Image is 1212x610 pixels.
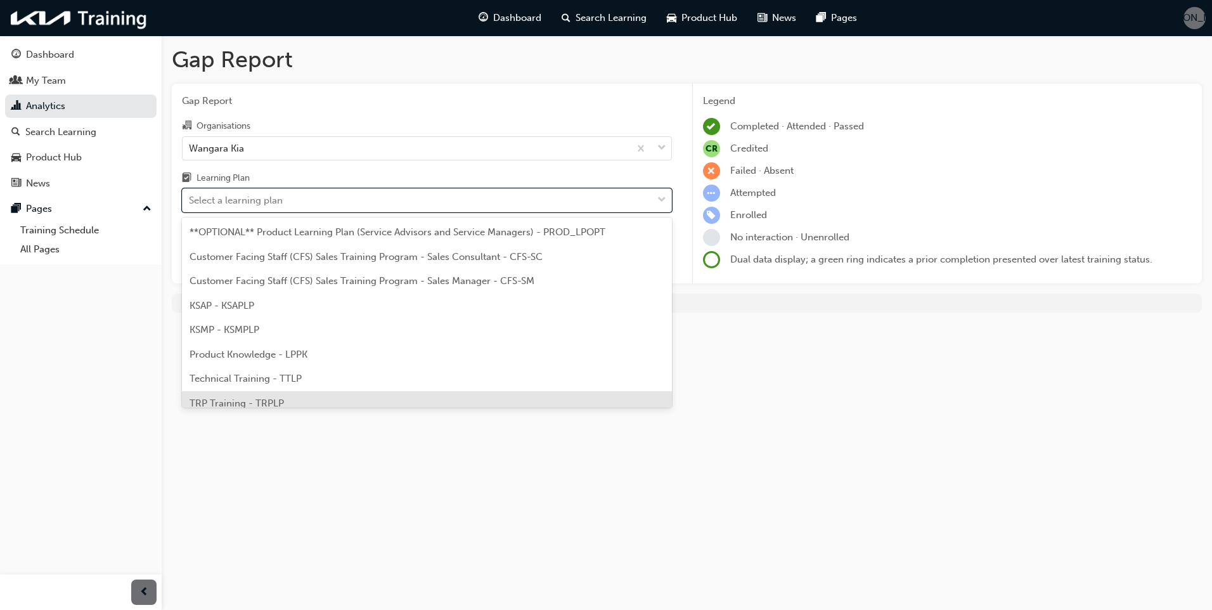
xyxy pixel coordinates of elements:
span: **OPTIONAL** Product Learning Plan (Service Advisors and Service Managers) - PROD_LPOPT [190,226,605,238]
span: car-icon [667,10,676,26]
div: Search Learning [25,125,96,140]
div: Dashboard [26,48,74,62]
span: KSMP - KSMPLP [190,324,259,335]
span: news-icon [11,178,21,190]
span: Dashboard [493,11,541,25]
button: Pages [5,197,157,221]
div: Product Hub [26,150,82,165]
span: chart-icon [11,101,21,112]
span: Customer Facing Staff (CFS) Sales Training Program - Sales Manager - CFS-SM [190,275,534,287]
a: Dashboard [5,43,157,67]
span: up-icon [143,201,151,217]
div: Learning Plan [197,172,250,185]
span: search-icon [11,127,20,138]
span: News [772,11,796,25]
span: down-icon [657,140,666,157]
span: TRP Training - TRPLP [190,398,284,409]
span: learningRecordVerb_FAIL-icon [703,162,720,179]
span: search-icon [562,10,571,26]
div: Select a learning plan [189,193,283,208]
span: Product Knowledge - LPPK [190,349,307,360]
span: news-icon [757,10,767,26]
button: [PERSON_NAME] [1183,7,1206,29]
span: pages-icon [816,10,826,26]
span: learningRecordVerb_ATTEMPT-icon [703,185,720,202]
span: car-icon [11,152,21,164]
span: No interaction · Unenrolled [730,231,849,243]
span: Failed · Absent [730,165,794,176]
span: Dual data display; a green ring indicates a prior completion presented over latest training status. [730,254,1152,265]
span: organisation-icon [182,120,191,132]
span: Customer Facing Staff (CFS) Sales Training Program - Sales Consultant - CFS-SC [190,251,543,263]
a: car-iconProduct Hub [657,5,747,31]
span: pages-icon [11,204,21,215]
span: Technical Training - TTLP [190,373,302,384]
a: My Team [5,69,157,93]
img: kia-training [6,5,152,31]
a: Analytics [5,94,157,118]
a: News [5,172,157,195]
span: Search Learning [576,11,647,25]
span: guage-icon [479,10,488,26]
span: learningRecordVerb_NONE-icon [703,229,720,246]
a: pages-iconPages [806,5,867,31]
a: All Pages [15,240,157,259]
div: Pages [26,202,52,216]
span: Product Hub [681,11,737,25]
button: DashboardMy TeamAnalyticsSearch LearningProduct HubNews [5,41,157,197]
span: guage-icon [11,49,21,61]
a: search-iconSearch Learning [551,5,657,31]
a: news-iconNews [747,5,806,31]
span: KSAP - KSAPLP [190,300,254,311]
div: Wangara Kia [189,141,244,155]
span: people-icon [11,75,21,87]
h1: Gap Report [172,46,1202,74]
span: null-icon [703,140,720,157]
span: learningplan-icon [182,173,191,185]
a: guage-iconDashboard [468,5,551,31]
span: Gap Report [182,94,672,108]
div: Legend [703,94,1192,108]
span: Pages [831,11,857,25]
span: prev-icon [139,585,149,600]
span: Enrolled [730,209,767,221]
span: Attempted [730,187,776,198]
a: Search Learning [5,120,157,144]
a: Training Schedule [15,221,157,240]
span: learningRecordVerb_COMPLETE-icon [703,118,720,135]
a: Product Hub [5,146,157,169]
div: Organisations [197,120,250,133]
span: down-icon [657,192,666,209]
span: Credited [730,143,768,154]
div: News [26,176,50,191]
div: My Team [26,74,66,88]
span: Completed · Attended · Passed [730,120,864,132]
span: learningRecordVerb_ENROLL-icon [703,207,720,224]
